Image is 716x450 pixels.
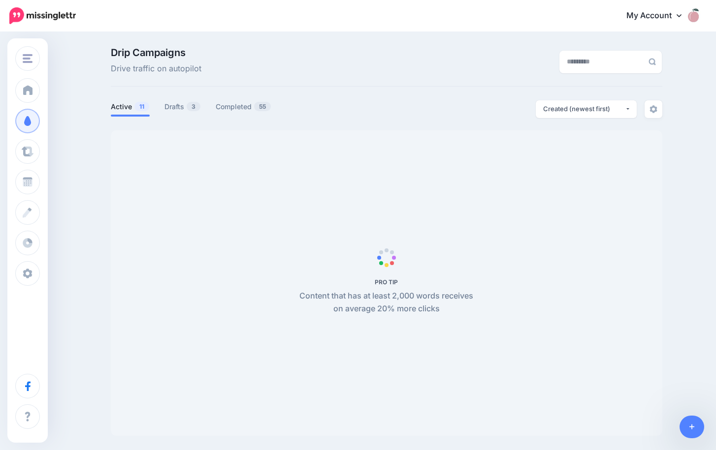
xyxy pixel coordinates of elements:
[134,102,149,111] span: 11
[650,105,657,113] img: settings-grey.png
[9,7,76,24] img: Missinglettr
[294,278,479,286] h5: PRO TIP
[187,102,200,111] span: 3
[216,101,271,113] a: Completed55
[649,58,656,65] img: search-grey-6.png
[111,101,150,113] a: Active11
[543,104,625,114] div: Created (newest first)
[294,290,479,315] p: Content that has at least 2,000 words receives on average 20% more clicks
[536,100,637,118] button: Created (newest first)
[111,48,201,58] span: Drip Campaigns
[617,4,701,28] a: My Account
[164,101,201,113] a: Drafts3
[254,102,271,111] span: 55
[23,54,33,63] img: menu.png
[111,62,201,75] span: Drive traffic on autopilot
